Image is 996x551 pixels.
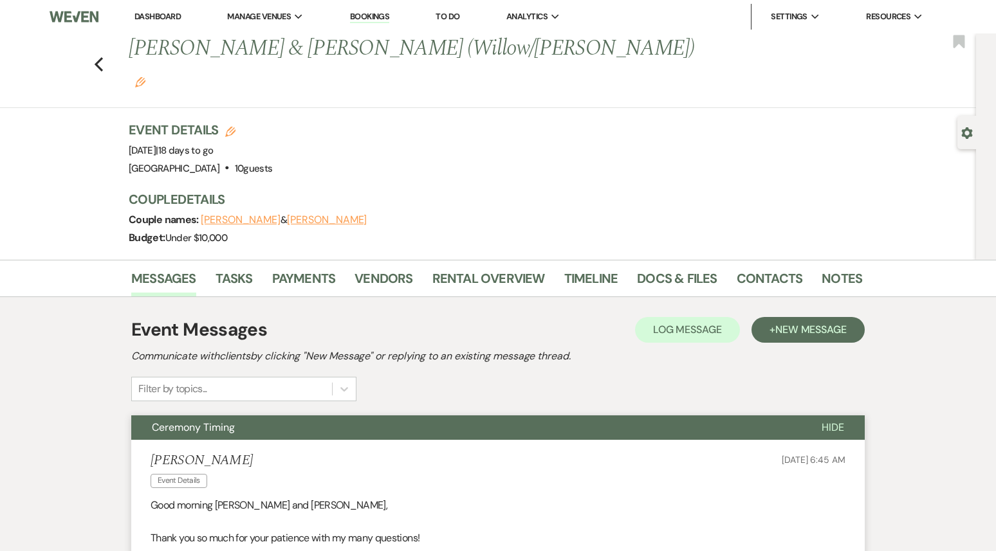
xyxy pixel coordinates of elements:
[201,215,281,225] button: [PERSON_NAME]
[134,11,181,22] a: Dashboard
[129,33,705,95] h1: [PERSON_NAME] & [PERSON_NAME] (Willow/[PERSON_NAME])
[272,268,336,296] a: Payments
[287,215,367,225] button: [PERSON_NAME]
[637,268,717,296] a: Docs & Files
[737,268,803,296] a: Contacts
[131,316,267,343] h1: Event Messages
[635,317,740,343] button: Log Message
[129,162,219,175] span: [GEOGRAPHIC_DATA]
[653,323,722,336] span: Log Message
[350,11,390,23] a: Bookings
[771,10,807,23] span: Settings
[135,76,145,87] button: Edit
[227,10,291,23] span: Manage Venues
[152,420,235,434] span: Ceremony Timing
[822,268,862,296] a: Notes
[151,453,253,469] h5: [PERSON_NAME]
[782,454,845,465] span: [DATE] 6:45 AM
[216,268,253,296] a: Tasks
[151,497,845,514] p: Good morning [PERSON_NAME] and [PERSON_NAME],
[235,162,273,175] span: 10 guests
[961,126,973,138] button: Open lead details
[151,474,207,487] span: Event Details
[355,268,412,296] a: Vendors
[866,10,910,23] span: Resources
[165,231,228,244] span: Under $10,000
[436,11,459,22] a: To Do
[752,317,865,343] button: +New Message
[201,213,367,226] span: &
[131,348,865,364] h2: Communicate with clients by clicking "New Message" or replying to an existing message thread.
[129,213,201,226] span: Couple names:
[506,10,548,23] span: Analytics
[50,3,98,30] img: Weven Logo
[129,121,272,139] h3: Event Details
[156,144,213,157] span: |
[822,420,844,434] span: Hide
[151,530,845,546] p: Thank you so much for your patience with my many questions!
[129,190,849,208] h3: Couple Details
[801,415,865,440] button: Hide
[129,144,213,157] span: [DATE]
[138,381,207,397] div: Filter by topics...
[564,268,618,296] a: Timeline
[158,144,214,157] span: 18 days to go
[432,268,545,296] a: Rental Overview
[775,323,847,336] span: New Message
[131,415,801,440] button: Ceremony Timing
[131,268,196,296] a: Messages
[129,231,165,244] span: Budget:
